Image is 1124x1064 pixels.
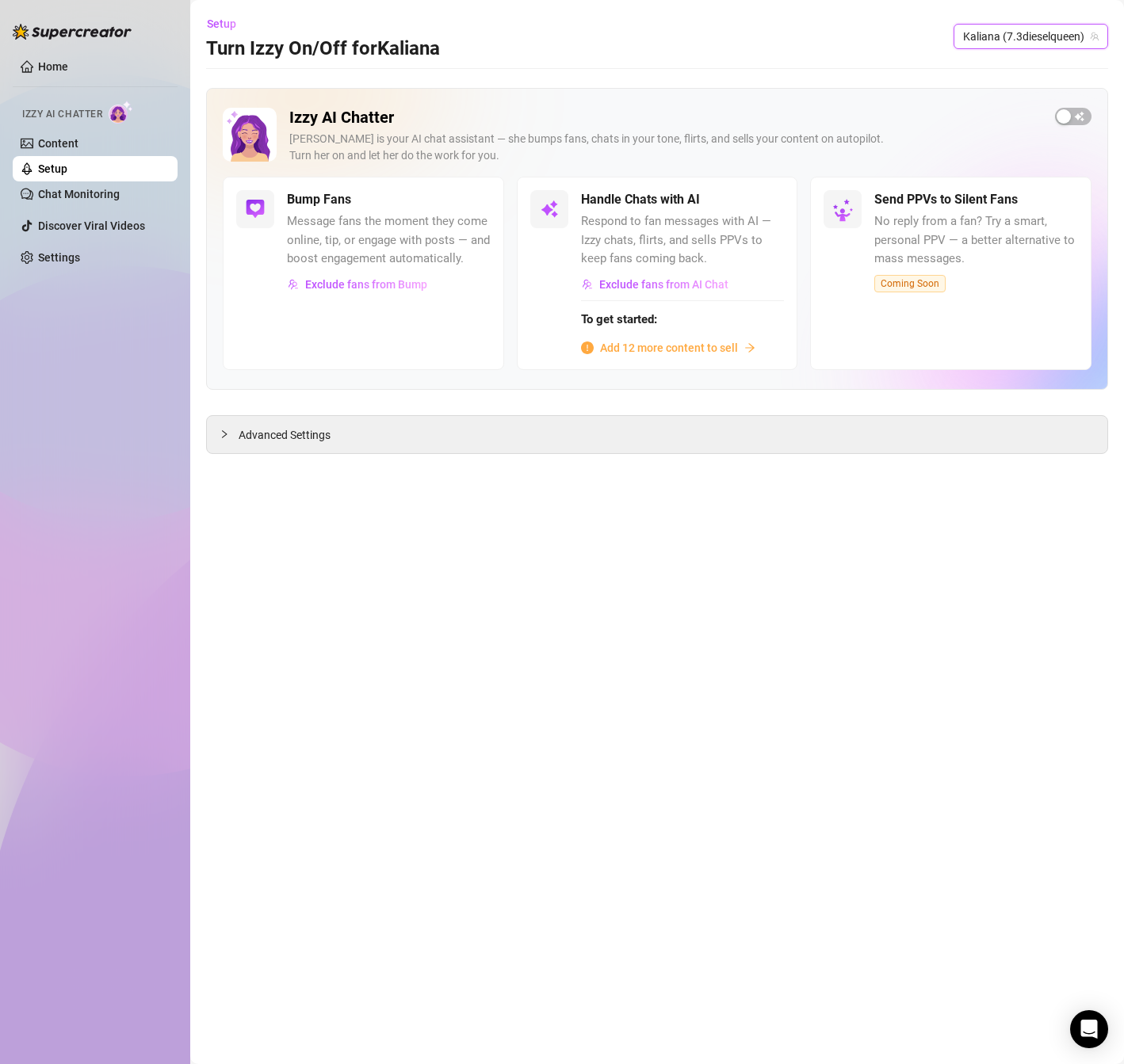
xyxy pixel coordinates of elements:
a: Setup [38,162,67,175]
h5: Bump Fans [287,190,351,209]
a: Chat Monitoring [38,188,120,200]
div: [PERSON_NAME] is your AI chat assistant — she bumps fans, chats in your tone, flirts, and sells y... [289,131,1042,164]
div: collapsed [220,425,239,443]
a: Home [38,60,68,73]
a: Discover Viral Videos [38,219,145,232]
span: Message fans the moment they come online, tip, or engage with posts — and boost engagement automa... [287,212,491,269]
span: Exclude fans from AI Chat [599,278,728,291]
img: svg%3e [582,279,593,290]
span: Kaliana (7.3dieselqueen) [963,25,1099,48]
span: arrow-right [744,342,755,353]
div: Open Intercom Messenger [1070,1010,1108,1048]
img: svg%3e [246,200,265,219]
img: svg%3e [288,279,299,290]
button: Exclude fans from AI Chat [581,272,729,297]
span: Respond to fan messages with AI — Izzy chats, flirts, and sells PPVs to keep fans coming back. [581,212,785,269]
h2: Izzy AI Chatter [289,108,1042,128]
span: Exclude fans from Bump [305,278,427,291]
h5: Send PPVs to Silent Fans [874,190,1018,209]
span: Setup [207,17,236,30]
img: svg%3e [540,200,559,219]
strong: To get started: [581,312,657,326]
h3: Turn Izzy On/Off for Kaliana [206,36,440,62]
img: Izzy AI Chatter [223,108,277,162]
span: info-circle [581,341,594,354]
h5: Handle Chats with AI [581,190,700,209]
span: team [1090,32,1099,41]
a: Content [38,137,78,150]
button: Exclude fans from Bump [287,272,428,297]
span: collapsed [220,429,229,439]
span: Coming Soon [874,275,946,292]
a: Settings [38,251,80,264]
img: logo-BBDzfeDw.svg [13,24,132,40]
img: silent-fans-ppv-o-N6Mmdf.svg [832,199,858,224]
span: Add 12 more content to sell [600,339,738,357]
img: AI Chatter [109,101,133,124]
button: Setup [206,11,249,36]
span: No reply from a fan? Try a smart, personal PPV — a better alternative to mass messages. [874,212,1078,269]
span: Advanced Settings [239,426,331,444]
span: Izzy AI Chatter [22,107,102,122]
